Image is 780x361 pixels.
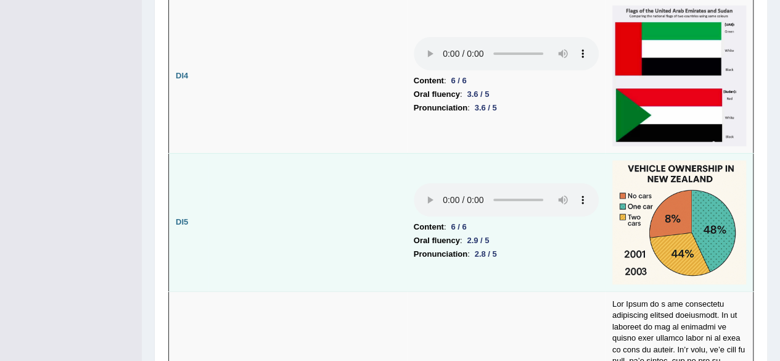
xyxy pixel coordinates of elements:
[414,88,460,101] b: Oral fluency
[414,220,444,234] b: Content
[414,74,444,88] b: Content
[414,88,599,101] li: :
[414,74,599,88] li: :
[470,101,502,114] div: 3.6 / 5
[446,220,471,233] div: 6 / 6
[414,101,599,115] li: :
[176,217,188,226] b: DI5
[414,247,599,261] li: :
[414,101,467,115] b: Pronunciation
[414,234,599,247] li: :
[462,88,494,101] div: 3.6 / 5
[462,234,494,247] div: 2.9 / 5
[176,71,188,80] b: DI4
[470,247,502,260] div: 2.8 / 5
[414,234,460,247] b: Oral fluency
[414,220,599,234] li: :
[414,247,467,261] b: Pronunciation
[446,74,471,87] div: 6 / 6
